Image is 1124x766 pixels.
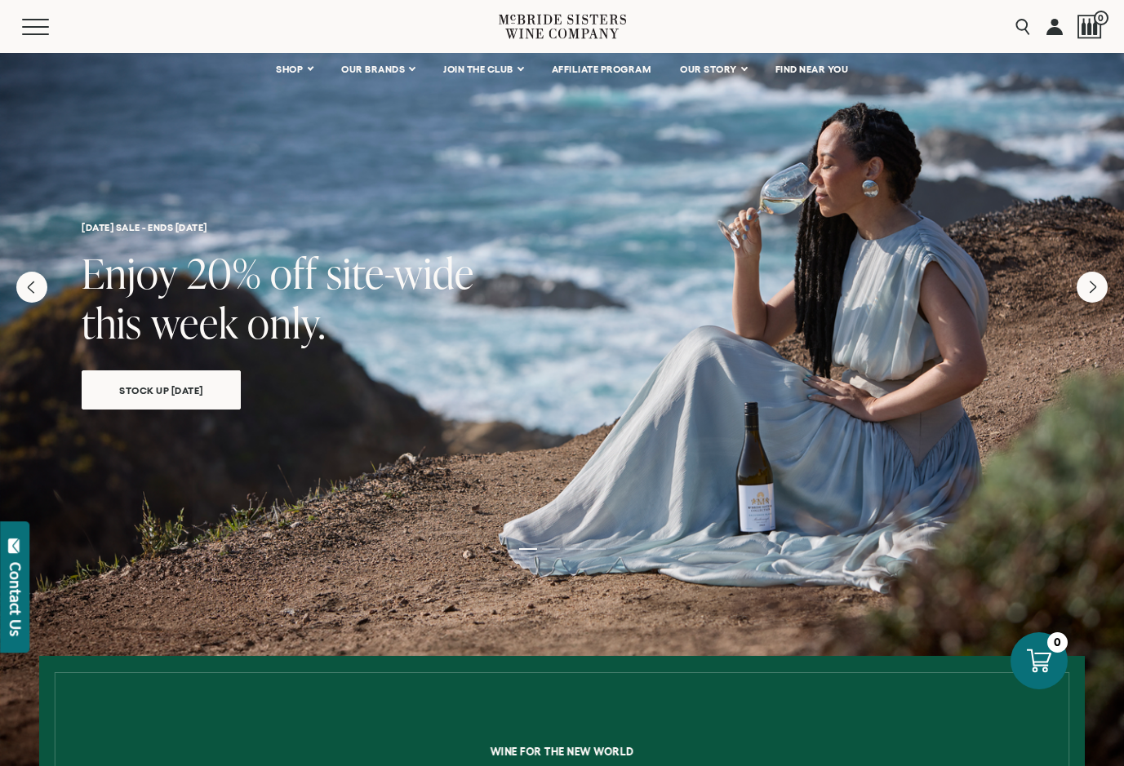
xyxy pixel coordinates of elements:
span: off [270,245,318,301]
span: 20% [187,245,261,301]
span: week [151,294,238,351]
span: AFFILIATE PROGRAM [552,64,651,75]
button: Mobile Menu Trigger [22,19,81,35]
span: FIND NEAR YOU [775,64,849,75]
button: Next [1077,272,1108,303]
span: this [82,294,142,351]
span: Stock Up [DATE] [91,381,232,400]
a: Stock Up [DATE] [82,370,241,410]
div: 0 [1047,632,1068,653]
a: OUR STORY [669,53,757,86]
li: Page dot 1 [519,548,537,550]
a: SHOP [265,53,322,86]
span: OUR BRANDS [341,64,405,75]
span: Enjoy [82,245,178,301]
a: OUR BRANDS [331,53,424,86]
li: Page dot 4 [588,548,606,550]
span: site-wide [327,245,474,301]
a: JOIN THE CLUB [433,53,533,86]
span: SHOP [276,64,304,75]
a: FIND NEAR YOU [765,53,860,86]
span: 0 [1094,11,1108,25]
button: Previous [16,272,47,303]
li: Page dot 3 [565,548,583,550]
a: AFFILIATE PROGRAM [541,53,662,86]
h6: [DATE] SALE - ENDS [DATE] [82,222,1042,232]
h6: Wine for the new world [51,746,1073,757]
span: OUR STORY [680,64,737,75]
span: JOIN THE CLUB [443,64,513,75]
div: Contact Us [7,562,24,636]
span: only. [247,294,326,351]
li: Page dot 2 [542,548,560,550]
